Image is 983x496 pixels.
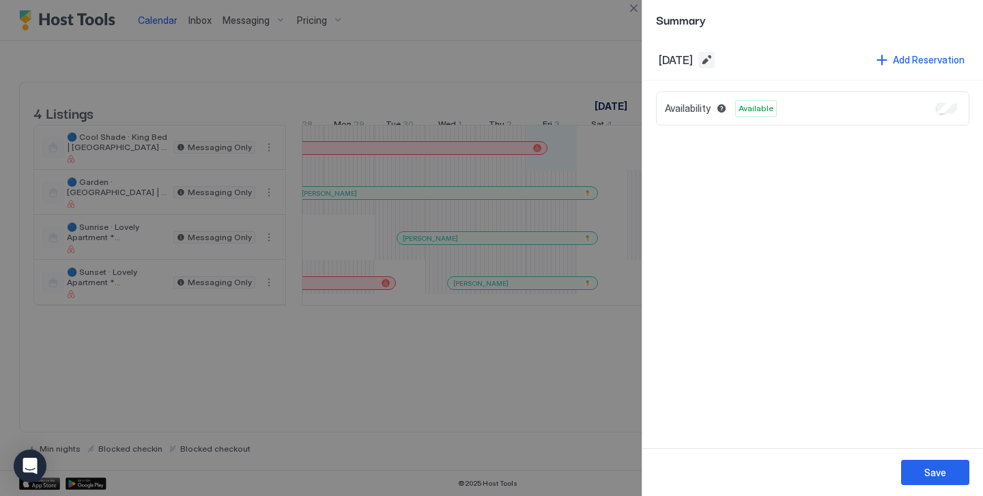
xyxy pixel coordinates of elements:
[659,53,693,67] span: [DATE]
[893,53,965,67] div: Add Reservation
[656,11,969,28] span: Summary
[901,460,969,485] button: Save
[698,52,715,68] button: Edit date range
[713,100,730,117] button: Blocked dates override all pricing rules and remain unavailable until manually unblocked
[665,102,711,115] span: Availability
[924,465,946,480] div: Save
[874,50,967,69] button: Add Reservation
[739,102,773,115] span: Available
[14,450,46,482] div: Open Intercom Messenger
